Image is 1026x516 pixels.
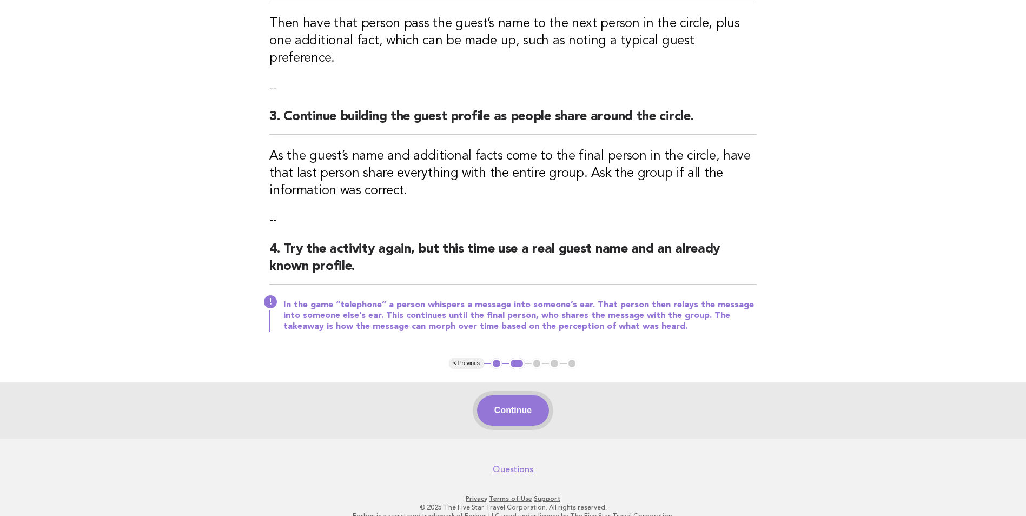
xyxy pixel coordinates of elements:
[269,148,757,200] h3: As the guest’s name and additional facts come to the final person in the circle, have that last p...
[269,108,757,135] h2: 3. Continue building the guest profile as people share around the circle.
[269,241,757,285] h2: 4. Try the activity again, but this time use a real guest name and an already known profile.
[449,358,484,369] button: < Previous
[534,495,560,502] a: Support
[493,464,533,475] a: Questions
[269,15,757,67] h3: Then have that person pass the guest’s name to the next person in the circle, plus one additional...
[477,395,549,426] button: Continue
[269,80,757,95] p: --
[491,358,502,369] button: 1
[509,358,525,369] button: 2
[489,495,532,502] a: Terms of Use
[466,495,487,502] a: Privacy
[182,503,844,512] p: © 2025 The Five Star Travel Corporation. All rights reserved.
[269,213,757,228] p: --
[283,300,757,332] p: In the game “telephone” a person whispers a message into someone’s ear. That person then relays t...
[182,494,844,503] p: · ·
